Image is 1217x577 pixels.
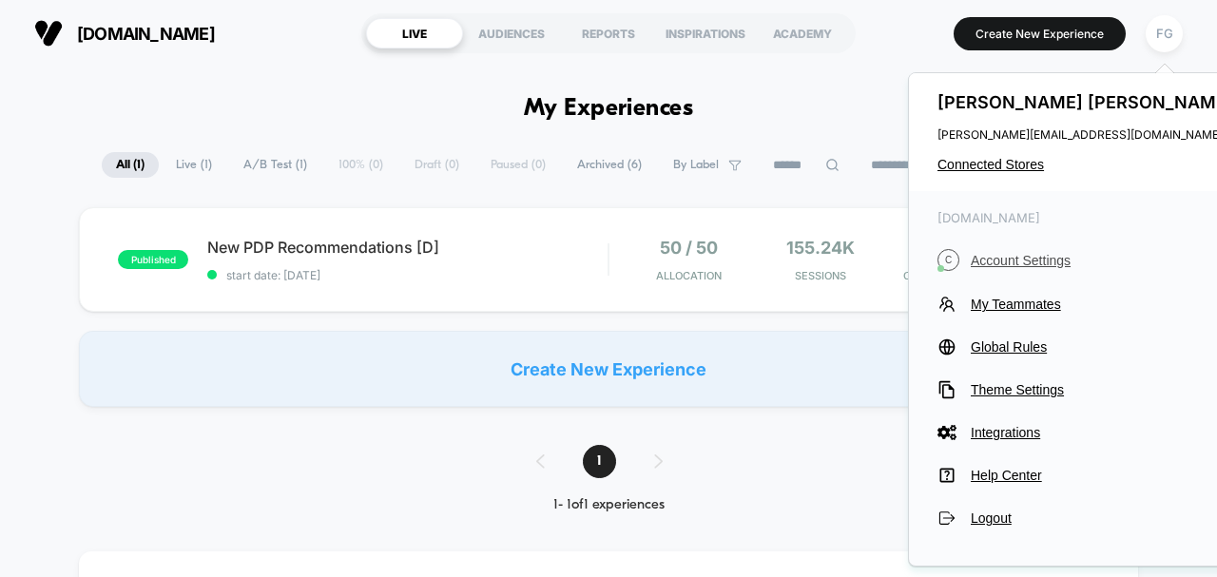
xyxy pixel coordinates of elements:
button: FG [1140,14,1188,53]
div: LIVE [366,18,463,48]
button: [DOMAIN_NAME] [29,18,221,48]
span: 50 / 50 [660,238,718,258]
div: 1 - 1 of 1 experiences [517,497,701,513]
span: Sessions [760,269,881,282]
span: 155.24k [786,238,855,258]
div: AUDIENCES [463,18,560,48]
span: Archived ( 6 ) [563,152,656,178]
img: Visually logo [34,19,63,48]
span: Live ( 1 ) [162,152,226,178]
div: Create New Experience [79,331,1138,407]
div: FG [1146,15,1183,52]
i: C [937,249,959,271]
span: All ( 1 ) [102,152,159,178]
h1: My Experiences [524,95,694,123]
span: By Label [673,158,719,172]
div: ACADEMY [754,18,851,48]
div: REPORTS [560,18,657,48]
span: [DOMAIN_NAME] [77,24,215,44]
div: INSPIRATIONS [657,18,754,48]
button: Create New Experience [954,17,1126,50]
span: published [118,250,188,269]
span: New PDP Recommendations [D] [207,238,608,257]
span: 1 [583,445,616,478]
span: CONVERSION RATE [891,269,1013,282]
span: start date: [DATE] [207,268,608,282]
span: A/B Test ( 1 ) [229,152,321,178]
span: Allocation [656,269,722,282]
